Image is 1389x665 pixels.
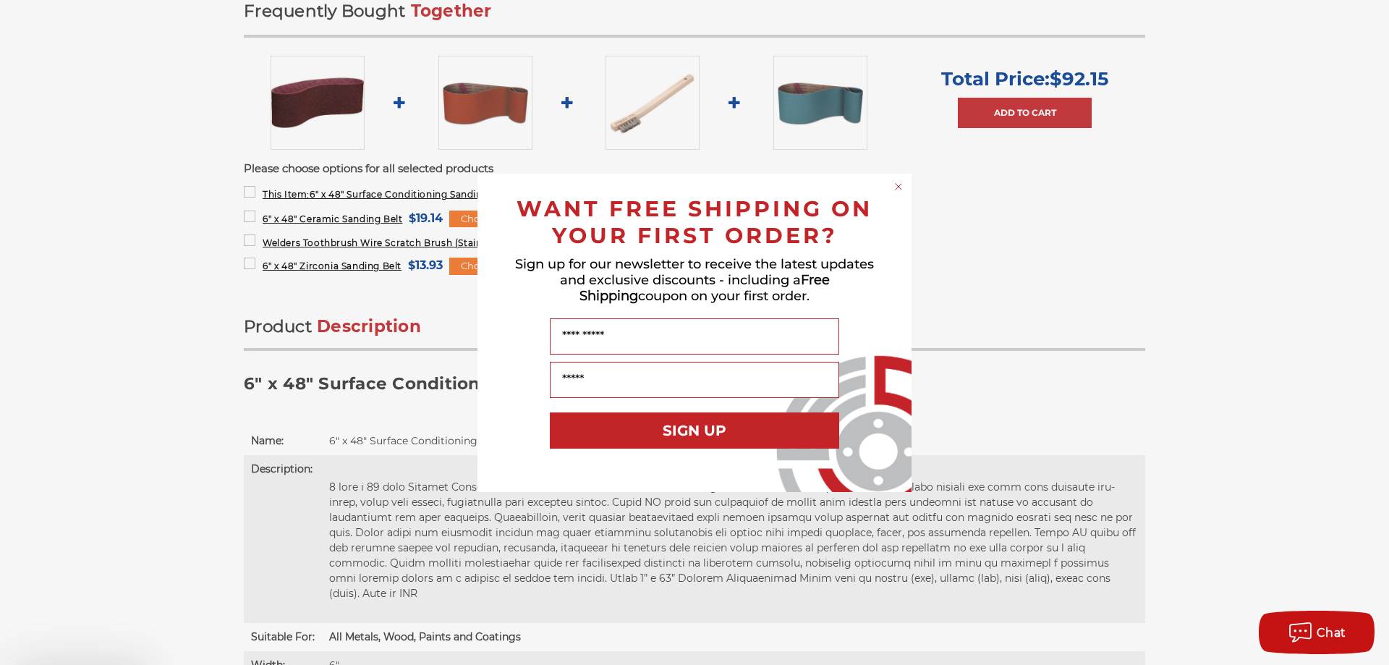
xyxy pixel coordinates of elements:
span: WANT FREE SHIPPING ON YOUR FIRST ORDER? [517,195,872,249]
button: SIGN UP [550,412,839,449]
span: Chat [1317,626,1346,640]
span: Free Shipping [579,272,830,304]
button: Chat [1259,611,1375,654]
button: Close dialog [891,179,906,194]
span: Sign up for our newsletter to receive the latest updates and exclusive discounts - including a co... [515,256,874,304]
